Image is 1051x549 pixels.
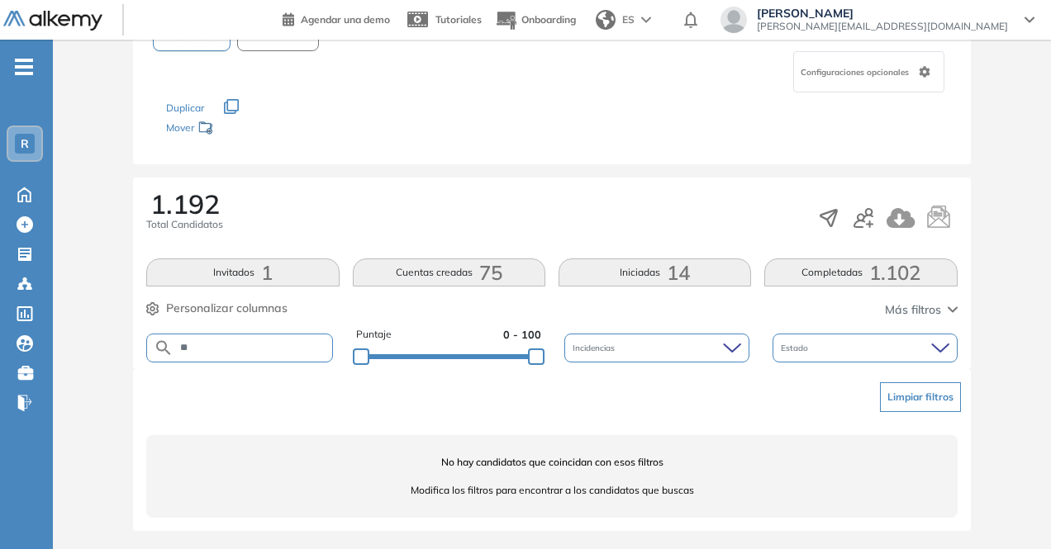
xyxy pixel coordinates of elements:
span: Configuraciones opcionales [801,66,912,78]
span: ES [622,12,635,27]
span: Más filtros [885,301,941,319]
span: 1.192 [150,191,220,217]
img: SEARCH_ALT [154,338,174,358]
span: [PERSON_NAME][EMAIL_ADDRESS][DOMAIN_NAME] [757,20,1008,33]
span: Total Candidatos [146,217,223,232]
span: Duplicar [166,102,204,114]
div: Configuraciones opcionales [793,51,944,92]
i: - [15,65,33,69]
button: Limpiar filtros [880,382,961,412]
div: Estado [773,334,958,362]
img: arrow [641,17,651,23]
button: Iniciadas14 [559,258,751,286]
span: Estado [781,342,811,354]
button: Más filtros [885,301,958,319]
img: world [596,10,616,30]
span: [PERSON_NAME] [757,7,1008,20]
button: Cuentas creadas75 [353,258,545,286]
span: Modifica los filtros para encontrar a los candidatos que buscas [146,483,957,498]
button: Personalizar columnas [146,300,288,317]
a: Agendar una demo [283,8,390,28]
span: R [21,137,29,150]
button: Invitados1 [146,258,339,286]
span: Puntaje [356,327,392,343]
span: Incidencias [573,342,618,354]
button: Completadas1.102 [764,258,957,286]
span: 0 - 100 [503,327,541,343]
span: No hay candidatos que coincidan con esos filtros [146,455,957,470]
button: Onboarding [495,2,576,38]
span: Onboarding [521,13,576,26]
span: Tutoriales [435,13,482,26]
div: Incidencias [564,334,749,362]
img: Logo [3,11,102,31]
span: Agendar una demo [301,13,390,26]
div: Mover [166,114,331,144]
span: Personalizar columnas [166,300,288,317]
